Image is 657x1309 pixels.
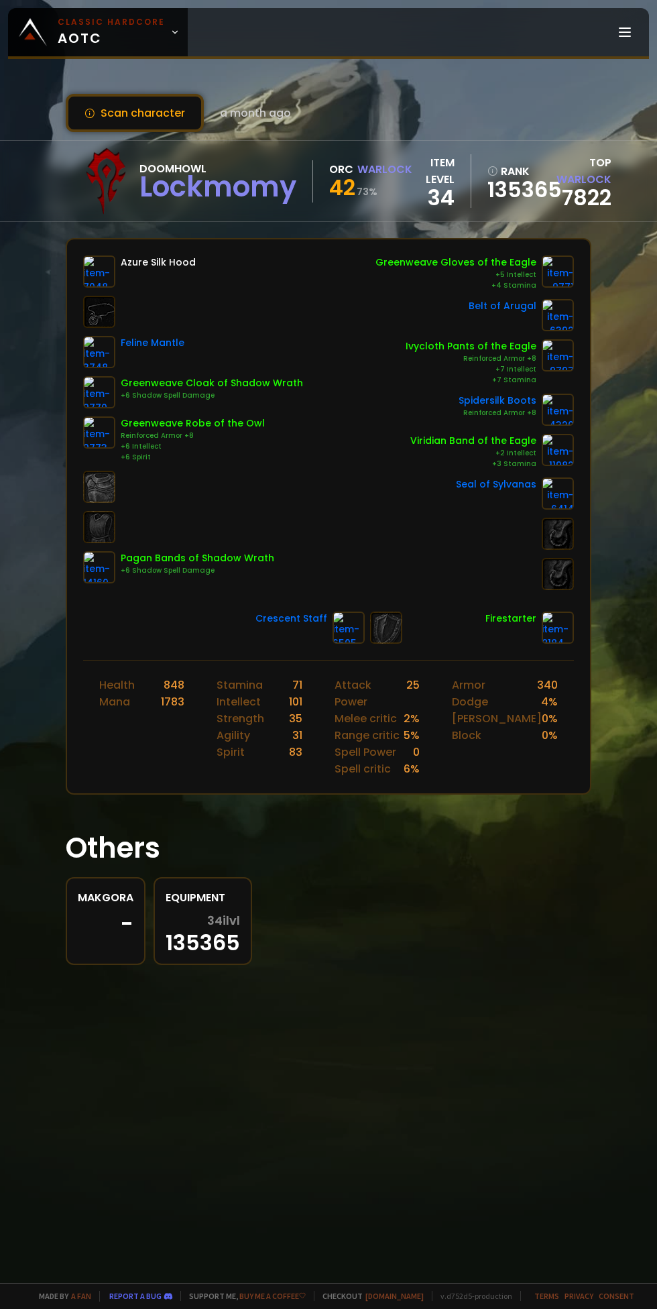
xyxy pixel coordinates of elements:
div: 848 [164,677,184,693]
a: Buy me a coffee [239,1291,306,1301]
div: Warlock [357,161,412,178]
div: Azure Silk Hood [121,255,196,270]
div: Feline Mantle [121,336,184,350]
img: item-14160 [83,551,115,583]
div: Viridian Band of the Eagle [410,434,536,448]
div: Equipment [166,889,240,906]
div: 5 % [404,727,420,744]
a: Classic HardcoreAOTC [8,8,188,56]
a: Terms [534,1291,559,1301]
div: Health [99,677,135,693]
img: item-11982 [542,434,574,466]
a: a fan [71,1291,91,1301]
div: Pagan Bands of Shadow Wrath [121,551,274,565]
div: Spirit [217,744,245,760]
a: 7822 [562,182,611,213]
div: Reinforced Armor +8 [406,353,536,364]
img: item-3748 [83,336,115,368]
div: 34 [412,188,455,208]
span: Support me, [180,1291,306,1301]
div: +2 Intellect [410,448,536,459]
h1: Others [66,827,591,869]
div: Agility [217,727,250,744]
div: Greenweave Robe of the Owl [121,416,265,431]
img: item-4320 [542,394,574,426]
div: Melee critic [335,710,397,727]
img: item-9797 [542,339,574,372]
div: Orc [329,161,353,178]
img: item-9771 [542,255,574,288]
div: item level [412,154,455,188]
div: Firestarter [485,612,536,626]
div: Lockmomy [139,177,296,197]
a: 135365 [487,180,544,200]
div: Ivycloth Pants of the Eagle [406,339,536,353]
span: AOTC [58,16,165,48]
a: Privacy [564,1291,593,1301]
div: Range critic [335,727,400,744]
div: 2 % [404,710,420,727]
div: Armor [452,677,485,693]
div: Greenweave Cloak of Shadow Wrath [121,376,303,390]
div: +4 Stamina [375,280,536,291]
div: 340 [537,677,558,693]
div: 135365 [166,914,240,953]
div: Reinforced Armor +8 [459,408,536,418]
div: 0 % [542,727,558,744]
div: 25 [406,677,420,710]
span: 34 ilvl [207,914,240,927]
span: a month ago [220,105,291,121]
div: 0 % [542,710,558,727]
div: Doomhowl [139,160,296,177]
div: +6 Spirit [121,452,265,463]
div: Seal of Sylvanas [456,477,536,492]
span: 42 [329,172,355,203]
div: +3 Stamina [410,459,536,469]
a: [DOMAIN_NAME] [365,1291,424,1301]
div: Strength [217,710,264,727]
a: Consent [599,1291,634,1301]
div: Makgora [78,889,133,906]
div: 0 [413,744,420,760]
div: 31 [292,727,302,744]
span: Made by [31,1291,91,1301]
div: [PERSON_NAME] [452,710,542,727]
img: item-9773 [83,416,115,449]
div: 1783 [161,693,184,710]
div: Top [551,154,611,188]
img: item-6414 [542,477,574,510]
div: 6 % [404,760,420,777]
span: v. d752d5 - production [432,1291,512,1301]
small: Classic Hardcore [58,16,165,28]
small: 73 % [357,185,377,198]
div: Block [452,727,481,744]
div: Mana [99,693,130,710]
div: Spidersilk Boots [459,394,536,408]
div: Intellect [217,693,261,710]
div: Spell Power [335,744,396,760]
div: 4 % [541,693,558,710]
div: Crescent Staff [255,612,327,626]
a: Report a bug [109,1291,162,1301]
div: 101 [289,693,302,710]
div: Stamina [217,677,263,693]
img: item-9770 [83,376,115,408]
a: Makgora- [66,877,145,965]
div: +7 Stamina [406,375,536,386]
div: Belt of Arugal [469,299,536,313]
div: rank [487,163,544,180]
div: Dodge [452,693,488,710]
div: 71 [292,677,302,693]
button: Scan character [66,94,204,132]
img: item-6392 [542,299,574,331]
div: +6 Shadow Spell Damage [121,390,303,401]
div: +5 Intellect [375,270,536,280]
div: +7 Intellect [406,364,536,375]
div: +6 Shadow Spell Damage [121,565,274,576]
a: Equipment34ilvl135365 [154,877,252,965]
span: Warlock [556,172,611,187]
div: 35 [289,710,302,727]
div: Greenweave Gloves of the Eagle [375,255,536,270]
img: item-6505 [333,612,365,644]
div: +6 Intellect [121,441,265,452]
